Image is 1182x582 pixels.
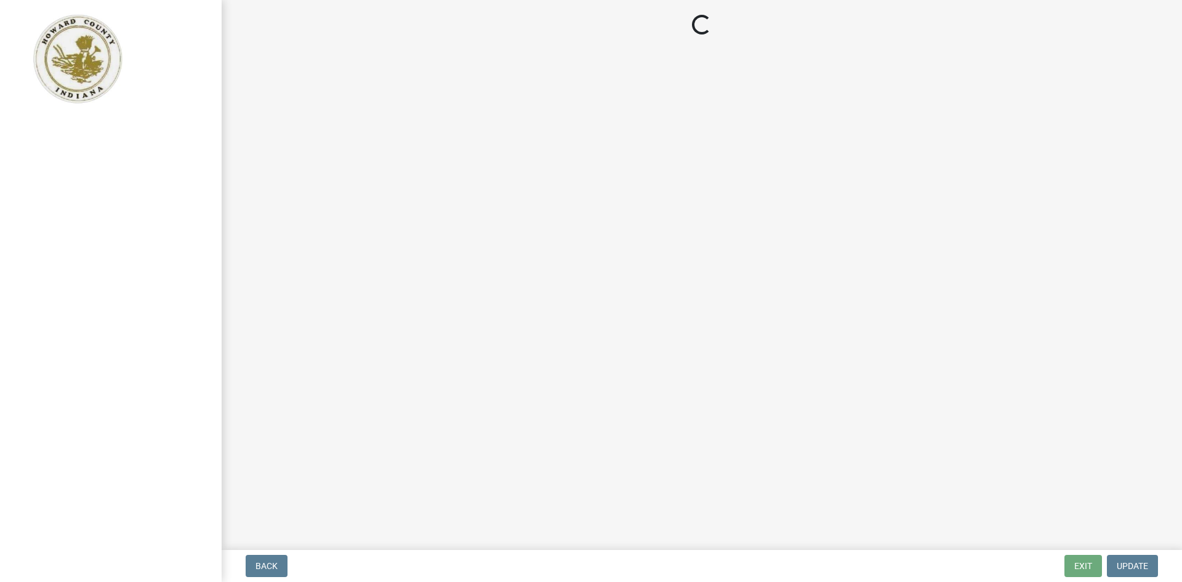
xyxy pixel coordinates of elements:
[25,13,130,105] img: Howard County, Indiana
[246,555,287,577] button: Back
[255,561,278,571] span: Back
[1107,555,1158,577] button: Update
[1064,555,1102,577] button: Exit
[1117,561,1148,571] span: Update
